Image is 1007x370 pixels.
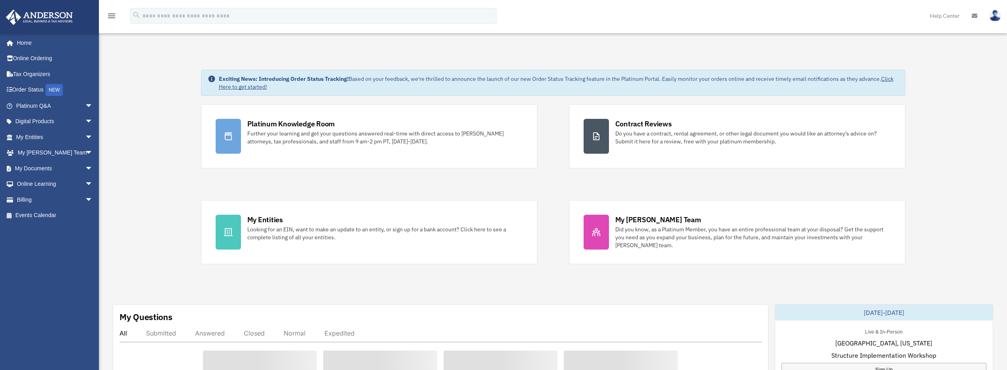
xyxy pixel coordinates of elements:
[85,98,101,114] span: arrow_drop_down
[569,104,905,168] a: Contract Reviews Do you have a contract, rental agreement, or other legal document you would like...
[6,51,105,67] a: Online Ordering
[6,35,101,51] a: Home
[119,311,173,323] div: My Questions
[6,160,105,176] a: My Documentsarrow_drop_down
[219,75,893,90] a: Click Here to get started!
[85,129,101,145] span: arrow_drop_down
[775,305,993,320] div: [DATE]-[DATE]
[989,10,1001,21] img: User Pic
[6,176,105,192] a: Online Learningarrow_drop_down
[324,329,355,337] div: Expedited
[201,104,537,168] a: Platinum Knowledge Room Further your learning and get your questions answered real-time with dire...
[615,119,672,129] div: Contract Reviews
[615,130,891,145] div: Do you have a contract, rental agreement, or other legal document you would like an attorney's ad...
[195,329,225,337] div: Answered
[6,114,105,130] a: Digital Productsarrow_drop_down
[85,192,101,208] span: arrow_drop_down
[85,160,101,177] span: arrow_drop_down
[247,130,523,145] div: Further your learning and get your questions answered real-time with direct access to [PERSON_NAM...
[247,215,283,225] div: My Entities
[831,351,936,360] span: Structure Implementation Workshop
[119,329,127,337] div: All
[6,208,105,223] a: Events Calendar
[244,329,265,337] div: Closed
[615,215,701,225] div: My [PERSON_NAME] Team
[6,98,105,114] a: Platinum Q&Aarrow_drop_down
[6,82,105,98] a: Order StatusNEW
[46,84,63,96] div: NEW
[201,200,537,264] a: My Entities Looking for an EIN, want to make an update to an entity, or sign up for a bank accoun...
[284,329,305,337] div: Normal
[85,145,101,161] span: arrow_drop_down
[85,176,101,193] span: arrow_drop_down
[835,338,932,348] span: [GEOGRAPHIC_DATA], [US_STATE]
[132,11,141,19] i: search
[107,14,116,21] a: menu
[85,114,101,130] span: arrow_drop_down
[4,10,75,25] img: Anderson Advisors Platinum Portal
[146,329,176,337] div: Submitted
[615,225,891,249] div: Did you know, as a Platinum Member, you have an entire professional team at your disposal? Get th...
[107,11,116,21] i: menu
[6,66,105,82] a: Tax Organizers
[247,119,335,129] div: Platinum Knowledge Room
[219,75,349,82] strong: Exciting News: Introducing Order Status Tracking!
[859,327,909,335] div: Live & In-Person
[219,75,899,91] div: Based on your feedback, we're thrilled to announce the launch of our new Order Status Tracking fe...
[569,200,905,264] a: My [PERSON_NAME] Team Did you know, as a Platinum Member, you have an entire professional team at...
[6,129,105,145] a: My Entitiesarrow_drop_down
[6,192,105,208] a: Billingarrow_drop_down
[247,225,523,241] div: Looking for an EIN, want to make an update to an entity, or sign up for a bank account? Click her...
[6,145,105,161] a: My [PERSON_NAME] Teamarrow_drop_down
